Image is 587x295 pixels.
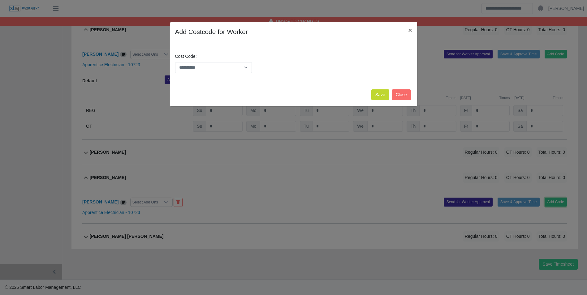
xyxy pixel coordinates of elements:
[175,53,197,60] label: Cost Code:
[175,27,248,37] h4: Add Costcode for Worker
[392,89,411,100] button: Close
[403,22,417,38] button: Close
[408,27,412,34] span: ×
[371,89,389,100] button: Save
